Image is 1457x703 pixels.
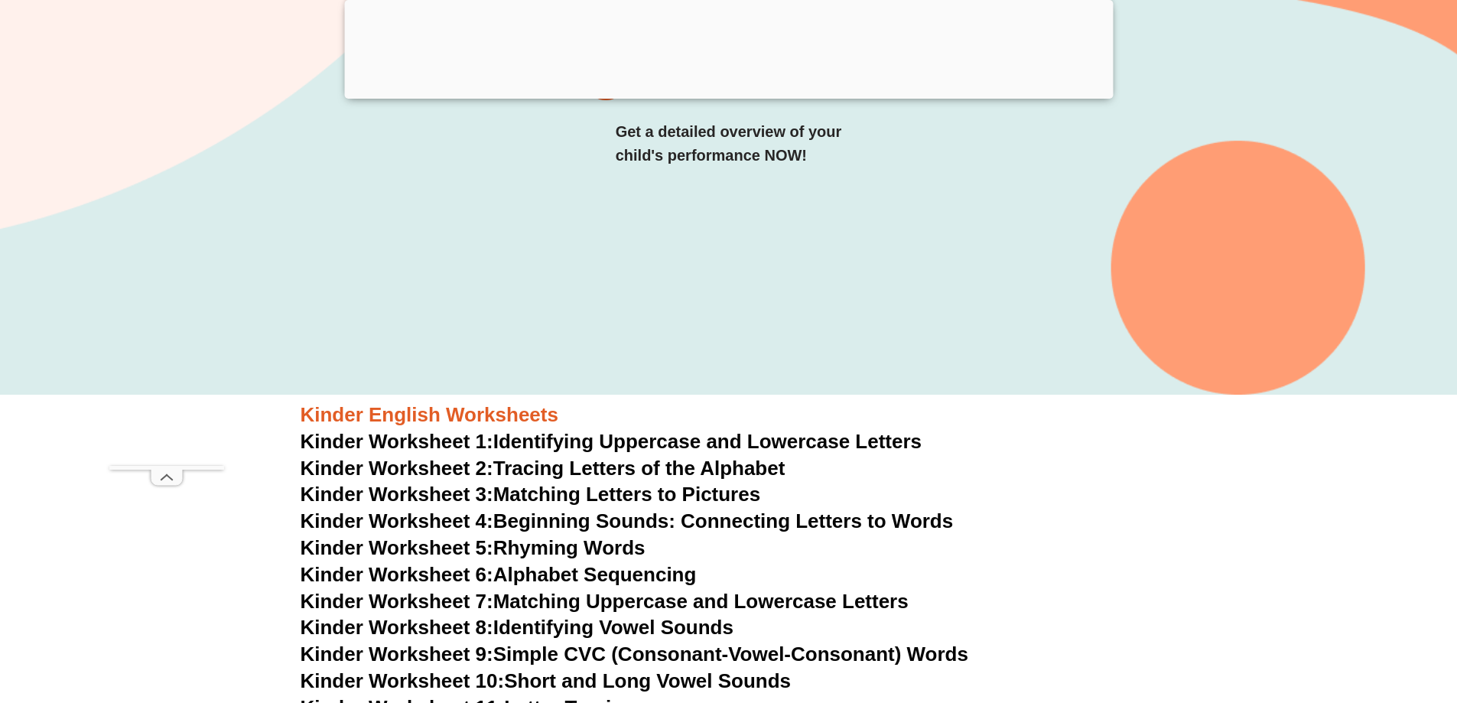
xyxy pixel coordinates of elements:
a: Kinder Worksheet 6:Alphabet Sequencing [301,563,697,586]
a: Kinder Worksheet 3:Matching Letters to Pictures [301,483,761,506]
a: Kinder Worksheet 7:Matching Uppercase and Lowercase Letters [301,590,909,613]
span: Kinder Worksheet 5: [301,536,493,559]
iframe: Advertisement [109,35,224,466]
iframe: Chat Widget [1202,530,1457,703]
h3: Get a detailed overview of your child's performance NOW! [616,120,842,168]
span: Kinder Worksheet 2: [301,457,493,480]
span: Kinder Worksheet 10: [301,669,505,692]
span: Kinder Worksheet 7: [301,590,493,613]
span: Kinder Worksheet 9: [301,643,493,666]
a: Kinder Worksheet 8:Identifying Vowel Sounds [301,616,733,639]
h2: Free English Worksheets​ [325,36,1133,97]
span: Kinder Worksheet 8: [301,616,493,639]
a: Kinder Worksheet 4:Beginning Sounds: Connecting Letters to Words [301,509,954,532]
a: Kinder Worksheet 2:Tracing Letters of the Alphabet [301,457,785,480]
span: Kinder Worksheet 4: [301,509,493,532]
span: Kinder Worksheet 1: [301,430,493,453]
a: Kinder Worksheet 1:Identifying Uppercase and Lowercase Letters [301,430,922,453]
a: Kinder Worksheet 5:Rhyming Words [301,536,646,559]
span: Kinder Worksheet 6: [301,563,493,586]
span: Kinder Worksheet 3: [301,483,493,506]
a: Kinder Worksheet 9:Simple CVC (Consonant-Vowel-Consonant) Words [301,643,968,666]
h3: Kinder English Worksheets [301,402,1157,428]
a: Kinder Worksheet 10:Short and Long Vowel Sounds [301,669,792,692]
